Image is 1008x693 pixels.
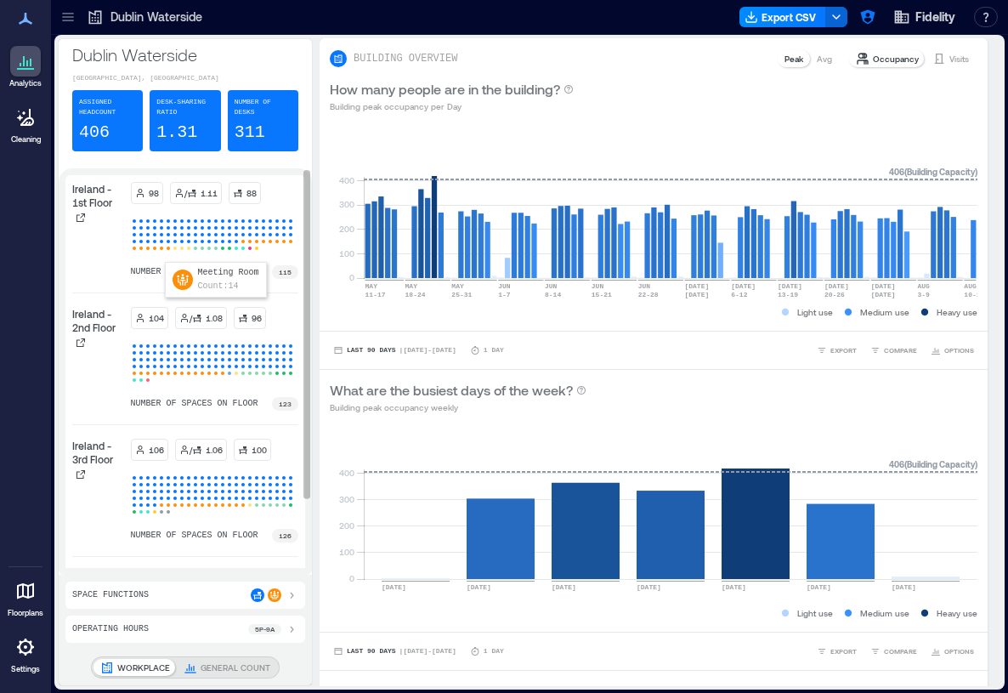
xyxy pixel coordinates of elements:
[918,291,931,298] text: 3-9
[110,9,202,26] p: Dublin Waterside
[5,627,46,679] a: Settings
[592,291,612,298] text: 15-21
[944,345,974,355] span: OPTIONS
[927,643,977,660] button: OPTIONS
[451,282,464,290] text: MAY
[860,305,909,319] p: Medium use
[592,282,604,290] text: JUN
[156,97,213,117] p: Desk-sharing ratio
[813,643,860,660] button: EXPORT
[72,439,124,466] p: Ireland - 3rd Floor
[354,52,457,65] p: BUILDING OVERVIEW
[339,520,354,531] tspan: 200
[235,121,265,145] p: 311
[365,282,378,290] text: MAY
[206,443,223,457] p: 1.06
[11,664,40,674] p: Settings
[330,380,573,400] p: What are the busiest days of the week?
[349,272,354,282] tspan: 0
[817,52,832,65] p: Avg
[871,291,896,298] text: [DATE]
[330,79,560,99] p: How many people are in the building?
[731,291,747,298] text: 6-12
[382,583,406,591] text: [DATE]
[545,291,561,298] text: 8-14
[149,186,159,200] p: 98
[252,311,262,325] p: 96
[8,608,43,618] p: Floorplans
[156,121,197,145] p: 1.31
[4,41,47,94] a: Analytics
[498,282,511,290] text: JUN
[884,646,917,656] span: COMPARE
[201,186,218,200] p: 1.11
[731,282,756,290] text: [DATE]
[206,311,223,325] p: 1.08
[873,52,919,65] p: Occupancy
[79,97,136,117] p: Assigned Headcount
[72,307,124,334] p: Ireland - 2nd Floor
[813,342,860,359] button: EXPORT
[797,606,833,620] p: Light use
[330,643,460,660] button: Last 90 Days |[DATE]-[DATE]
[339,248,354,258] tspan: 100
[365,291,386,298] text: 11-17
[131,529,258,542] p: number of spaces on floor
[797,305,833,319] p: Light use
[339,547,354,557] tspan: 100
[405,291,426,298] text: 18-24
[871,282,896,290] text: [DATE]
[467,583,491,591] text: [DATE]
[830,345,857,355] span: EXPORT
[117,661,170,674] p: WORKPLACE
[190,311,192,325] p: /
[484,345,504,355] p: 1 Day
[484,646,504,656] p: 1 Day
[201,661,270,674] p: GENERAL COUNT
[184,186,187,200] p: /
[892,583,916,591] text: [DATE]
[684,282,709,290] text: [DATE]
[784,52,803,65] p: Peak
[279,399,292,409] p: 123
[149,311,164,325] p: 104
[638,282,651,290] text: JUN
[198,280,259,293] p: count: 14
[131,265,258,279] p: number of spaces on floor
[937,606,977,620] p: Heavy use
[339,175,354,185] tspan: 400
[131,397,258,411] p: number of spaces on floor
[824,282,849,290] text: [DATE]
[807,583,831,591] text: [DATE]
[867,342,920,359] button: COMPARE
[684,291,709,298] text: [DATE]
[638,291,659,298] text: 22-28
[198,266,259,280] p: Meeting Room
[739,7,826,27] button: Export CSV
[964,282,977,290] text: AUG
[964,291,984,298] text: 10-16
[824,291,845,298] text: 20-26
[3,571,48,623] a: Floorplans
[637,583,661,591] text: [DATE]
[11,134,41,145] p: Cleaning
[72,588,149,602] p: Space Functions
[279,531,292,541] p: 126
[405,282,418,290] text: MAY
[339,494,354,504] tspan: 300
[339,224,354,234] tspan: 200
[949,52,969,65] p: Visits
[915,9,955,26] span: Fidelity
[927,342,977,359] button: OPTIONS
[884,345,917,355] span: COMPARE
[235,97,292,117] p: Number of Desks
[860,606,909,620] p: Medium use
[9,78,42,88] p: Analytics
[339,468,354,478] tspan: 400
[918,282,931,290] text: AUG
[72,182,124,209] p: Ireland - 1st Floor
[330,400,586,414] p: Building peak occupancy weekly
[279,267,292,277] p: 115
[778,282,802,290] text: [DATE]
[339,199,354,209] tspan: 300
